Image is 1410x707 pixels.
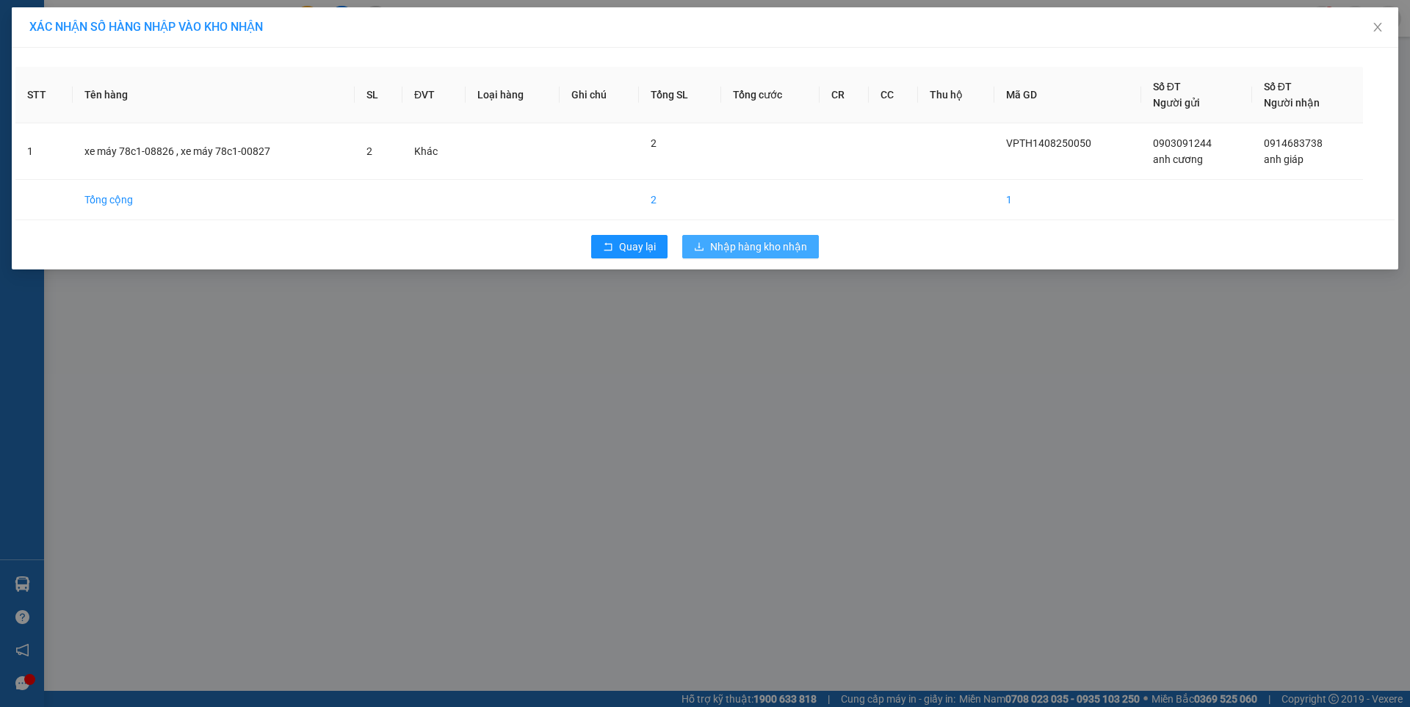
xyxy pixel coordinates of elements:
span: anh cương [1153,153,1203,165]
span: Người nhận [1264,97,1320,109]
button: Close [1357,7,1398,48]
span: Người gửi [1153,97,1200,109]
td: xe máy 78c1-08826 , xe máy 78c1-00827 [73,123,355,180]
th: Loại hàng [466,67,560,123]
th: CR [820,67,869,123]
span: Số ĐT [1264,81,1292,93]
span: anh giáp [1264,153,1304,165]
th: Tổng SL [639,67,721,123]
th: ĐVT [402,67,466,123]
th: STT [15,67,73,123]
span: rollback [603,242,613,253]
span: download [694,242,704,253]
td: 2 [639,180,721,220]
span: 2 [366,145,372,157]
span: VPTH1408250050 [1006,137,1091,149]
th: Thu hộ [918,67,994,123]
span: 2 [651,137,657,149]
span: Quay lại [619,239,656,255]
td: 1 [15,123,73,180]
span: 0903091244 [1153,137,1212,149]
th: Ghi chú [560,67,639,123]
button: rollbackQuay lại [591,235,668,258]
span: XÁC NHẬN SỐ HÀNG NHẬP VÀO KHO NHẬN [29,20,263,34]
th: SL [355,67,402,123]
th: Tên hàng [73,67,355,123]
th: CC [869,67,918,123]
button: downloadNhập hàng kho nhận [682,235,819,258]
span: Số ĐT [1153,81,1181,93]
span: close [1372,21,1384,33]
th: Tổng cước [721,67,819,123]
span: 0914683738 [1264,137,1323,149]
td: Khác [402,123,466,180]
th: Mã GD [994,67,1141,123]
span: Nhập hàng kho nhận [710,239,807,255]
td: Tổng cộng [73,180,355,220]
td: 1 [994,180,1141,220]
